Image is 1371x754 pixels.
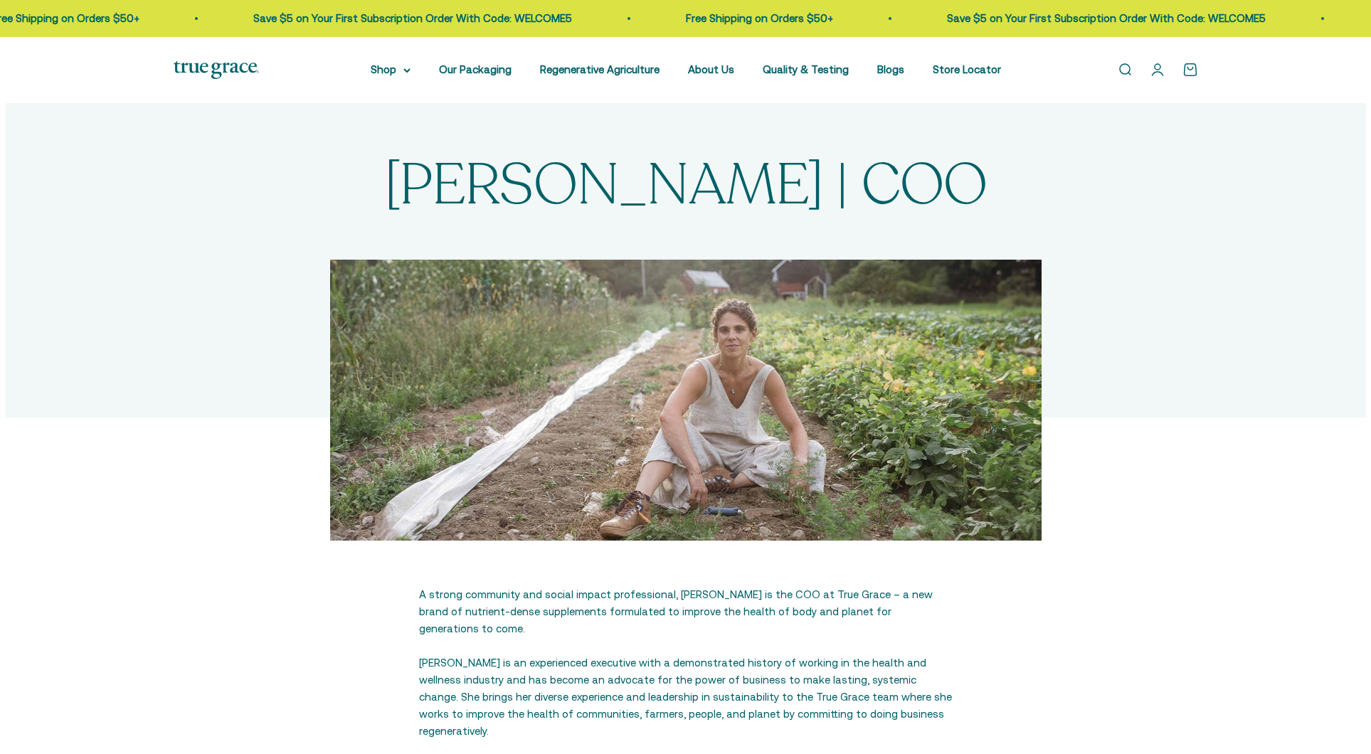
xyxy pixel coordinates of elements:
a: Blogs [877,63,904,75]
p: Save $5 on Your First Subscription Order With Code: WELCOME5 [227,10,546,27]
a: Our Packaging [439,63,512,75]
img: Sara Newmark | COO [330,260,1042,541]
h1: [PERSON_NAME] | COO [384,157,988,214]
a: Regenerative Agriculture [540,63,660,75]
summary: Shop [371,61,411,78]
a: About Us [688,63,734,75]
a: Quality & Testing [763,63,849,75]
p: Save $5 on Your First Subscription Order With Code: WELCOME5 [921,10,1239,27]
a: Store Locator [933,63,1001,75]
a: Free Shipping on Orders $50+ [660,12,807,24]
